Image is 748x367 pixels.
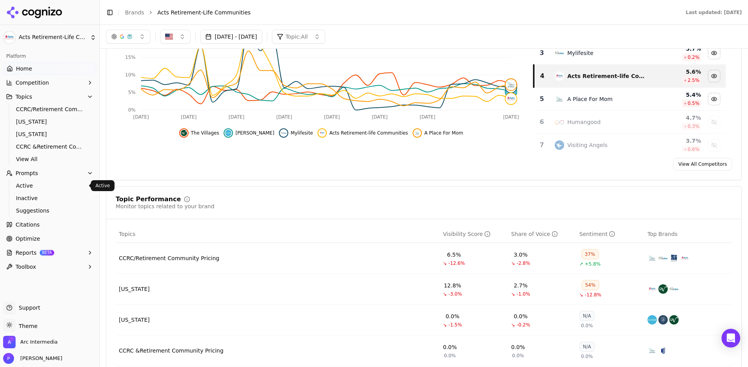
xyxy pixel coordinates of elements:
[534,65,726,88] tr: 4acts retirement-life communitiesActs Retirement-life Communities5.6%2.5%Hide acts retirement-lif...
[16,323,37,329] span: Theme
[235,130,274,136] span: [PERSON_NAME]
[511,322,515,328] span: ↘
[128,90,136,95] tspan: 5%
[534,134,726,157] tr: 7visiting angelsVisiting Angels3.7%0.6%Show visiting angels data
[579,292,583,298] span: ↘
[3,62,96,75] a: Home
[440,225,508,243] th: visibilityScore
[446,312,460,320] div: 0.0%
[555,140,564,150] img: visiting angels
[116,196,181,202] div: Topic Performance
[16,93,32,101] span: Topics
[511,230,558,238] div: Share of Voice
[517,322,530,328] span: -0.2%
[119,285,150,293] div: [US_STATE]
[372,114,388,120] tspan: [DATE]
[16,118,84,126] span: [US_STATE]
[229,114,245,120] tspan: [DATE]
[503,114,519,120] tspan: [DATE]
[3,31,16,44] img: Acts Retirement-Life Communities
[686,9,742,16] div: Last updated: [DATE]
[708,116,720,128] button: Show humangood data
[20,339,58,346] span: Arc Intermedia
[3,76,96,89] button: Competition
[17,355,62,362] span: [PERSON_NAME]
[16,155,84,163] span: View All
[567,141,607,149] div: Visiting Angels
[119,230,136,238] span: Topics
[651,114,701,122] div: 4.7 %
[157,9,251,16] span: Acts Retirement-Life Communities
[3,232,96,245] a: Optimize
[444,282,461,289] div: 12.8%
[95,183,110,189] p: Active
[16,194,84,202] span: Inactive
[506,79,517,90] img: a place for mom
[506,93,517,104] img: acts retirement-life communities
[537,94,547,104] div: 5
[579,261,583,267] span: ↗
[517,291,530,297] span: -1.0%
[133,114,149,120] tspan: [DATE]
[448,291,462,297] span: -3.0%
[16,304,40,312] span: Support
[585,292,601,298] span: -12.8%
[708,47,720,59] button: Hide mylifesite data
[119,254,219,262] a: CCRC/Retirement Community Pricing
[128,107,136,113] tspan: 0%
[125,9,144,16] a: Brands
[13,104,87,115] a: CCRC/Retirement Community Pricing
[291,130,313,136] span: Mylifesite
[448,260,465,266] span: -12.6%
[581,323,593,329] span: 0.0%
[225,130,231,136] img: del webb
[13,205,87,216] a: Suggestions
[16,105,84,113] span: CCRC/Retirement Community Pricing
[3,353,62,364] button: Open user button
[443,343,457,351] div: 0.0%
[514,251,528,259] div: 3.0%
[324,114,340,120] tspan: [DATE]
[658,346,668,355] img: aarp
[688,54,700,60] span: 0.2 %
[644,225,732,243] th: Top Brands
[708,139,720,151] button: Show visiting angels data
[16,263,36,271] span: Toolbox
[16,235,40,243] span: Optimize
[279,128,313,138] button: Hide mylifesite data
[16,143,84,151] span: CCRC &Retirement Community Pricing
[647,284,657,294] img: acts retirement-life communities
[119,347,224,355] div: CCRC &Retirement Community Pricing
[567,95,612,103] div: A Place For Mom
[658,315,668,324] img: brookdale
[511,291,515,297] span: ↘
[651,45,701,53] div: 5.7 %
[16,79,49,87] span: Competition
[555,48,564,58] img: mylifesite
[276,114,292,120] tspan: [DATE]
[567,72,645,80] div: Acts Retirement-life Communities
[329,130,408,136] span: Acts Retirement-life Communities
[116,202,214,210] div: Monitor topics related to your brand
[13,154,87,165] a: View All
[443,230,490,238] div: Visibility Score
[3,336,58,348] button: Open organization switcher
[585,261,601,267] span: +5.8%
[413,128,463,138] button: Hide a place for mom data
[3,353,14,364] img: Patrick
[13,193,87,204] a: Inactive
[125,72,136,78] tspan: 10%
[537,48,547,58] div: 3
[447,251,461,259] div: 6.5%
[647,315,657,324] img: del webb
[179,128,219,138] button: Hide the villages data
[673,158,732,170] a: View All Competitors
[286,33,308,41] span: Topic: All
[16,249,37,257] span: Reports
[581,249,599,259] div: 37%
[13,129,87,140] a: [US_STATE]
[537,140,547,150] div: 7
[3,246,96,259] button: ReportsBETA
[688,123,700,129] span: 0.3 %
[414,130,420,136] img: a place for mom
